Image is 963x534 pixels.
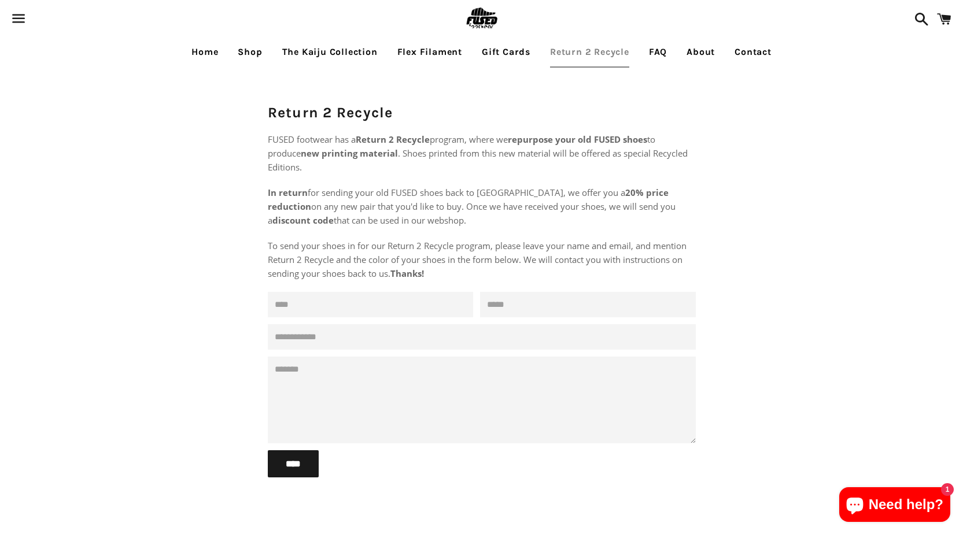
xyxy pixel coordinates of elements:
a: Shop [229,38,271,66]
strong: 20% price reduction [268,187,669,212]
a: The Kaiju Collection [274,38,386,66]
a: Contact [726,38,780,66]
a: Flex Filament [389,38,471,66]
a: About [678,38,724,66]
span: for sending your old FUSED shoes back to [GEOGRAPHIC_DATA], we offer you a on any new pair that y... [268,187,676,226]
strong: Thanks! [390,268,424,279]
strong: In return [268,187,308,198]
span: FUSED footwear has a program, where we to produce . Shoes printed from this new material will be ... [268,133,688,173]
span: To send your shoes in for our Return 2 Recycle program, please leave your name and email, and men... [268,240,687,279]
h1: Return 2 Recycle [268,102,696,123]
inbox-online-store-chat: Shopify online store chat [836,487,954,525]
strong: repurpose your old FUSED shoes [508,133,647,145]
strong: Return 2 Recycle [356,133,430,145]
a: FAQ [640,38,676,66]
strong: new printing material [301,147,398,159]
a: Gift Cards [473,38,539,66]
strong: discount code [272,214,334,226]
a: Return 2 Recycle [541,38,638,66]
a: Home [183,38,227,66]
